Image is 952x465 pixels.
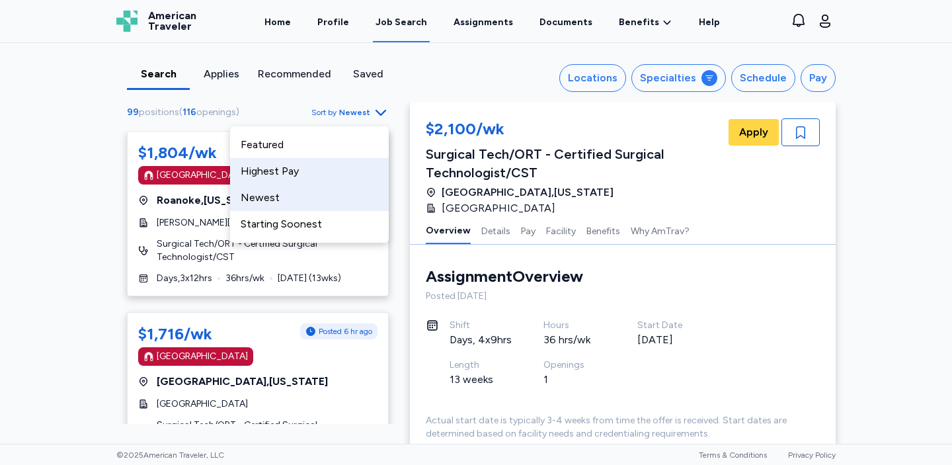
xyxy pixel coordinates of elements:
[731,64,795,92] button: Schedule
[319,326,372,337] span: Posted 6 hr ago
[559,64,626,92] button: Locations
[138,142,217,163] div: $1,804/wk
[543,319,606,332] div: Hours
[278,272,341,285] span: [DATE] ( 13 wks)
[157,192,262,208] span: Roanoke , [US_STATE]
[195,66,247,82] div: Applies
[426,414,820,441] div: Actual start date is typically 3-4 weeks from time the offer is received. Start dates are determi...
[157,374,328,390] span: [GEOGRAPHIC_DATA] , [US_STATE]
[116,450,224,460] span: © 2025 American Traveler, LLC
[157,398,248,411] span: [GEOGRAPHIC_DATA]
[311,105,389,120] button: Sort byNewest
[157,237,377,264] span: Surgical Tech/ORT - Certified Surgical Technologist/CST
[450,332,512,348] div: Days, 4x9hrs
[230,185,389,211] div: Newest
[342,66,394,82] div: Saved
[739,124,768,140] span: Apply
[619,16,672,29] a: Benefits
[801,64,836,92] button: Pay
[157,169,248,182] div: [GEOGRAPHIC_DATA]
[157,350,248,363] div: [GEOGRAPHIC_DATA]
[157,272,212,285] span: Days , 3 x 12 hrs
[373,1,430,42] a: Job Search
[586,216,620,244] button: Benefits
[157,419,377,445] span: Surgical Tech/ORT - Certified Surgical Technologist/CST
[546,216,576,244] button: Facility
[740,70,787,86] div: Schedule
[521,216,535,244] button: Pay
[132,66,184,82] div: Search
[426,145,726,182] div: Surgical Tech/ORT - Certified Surgical Technologist/CST
[637,332,699,348] div: [DATE]
[127,106,245,119] div: ( )
[568,70,617,86] div: Locations
[543,359,606,372] div: Openings
[157,216,319,230] span: [PERSON_NAME][GEOGRAPHIC_DATA]
[631,64,726,92] button: Specialties
[788,450,836,460] a: Privacy Policy
[450,372,512,388] div: 13 weeks
[729,119,779,146] button: Apply
[230,158,389,185] div: Highest Pay
[543,372,606,388] div: 1
[258,66,331,82] div: Recommended
[481,216,510,244] button: Details
[426,216,471,244] button: Overview
[442,185,614,200] span: [GEOGRAPHIC_DATA] , [US_STATE]
[637,319,699,332] div: Start Date
[230,132,389,158] div: Featured
[138,323,212,345] div: $1,716/wk
[225,272,264,285] span: 36 hrs/wk
[426,118,726,142] div: $2,100/wk
[127,106,139,118] span: 99
[139,106,179,118] span: positions
[450,319,512,332] div: Shift
[230,211,389,237] div: Starting Soonest
[619,16,659,29] span: Benefits
[182,106,196,118] span: 116
[311,107,337,118] span: Sort by
[450,359,512,372] div: Length
[426,266,583,287] div: Assignment Overview
[543,332,606,348] div: 36 hrs/wk
[631,216,690,244] button: Why AmTrav?
[196,106,236,118] span: openings
[426,290,820,303] div: Posted [DATE]
[640,70,696,86] div: Specialties
[116,11,138,32] img: Logo
[809,70,827,86] div: Pay
[442,200,555,216] span: [GEOGRAPHIC_DATA]
[376,16,427,29] div: Job Search
[699,450,767,460] a: Terms & Conditions
[339,107,370,118] span: Newest
[148,11,196,32] span: American Traveler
